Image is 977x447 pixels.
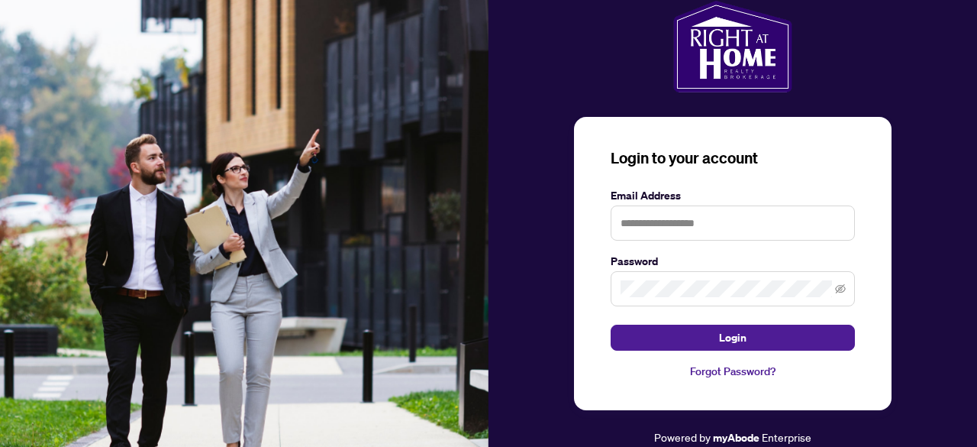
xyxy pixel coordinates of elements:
[611,187,855,204] label: Email Address
[713,429,759,446] a: myAbode
[762,430,811,444] span: Enterprise
[835,283,846,294] span: eye-invisible
[611,325,855,351] button: Login
[719,326,746,350] span: Login
[611,363,855,380] a: Forgot Password?
[611,147,855,169] h3: Login to your account
[611,253,855,270] label: Password
[654,430,711,444] span: Powered by
[673,1,792,92] img: ma-logo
